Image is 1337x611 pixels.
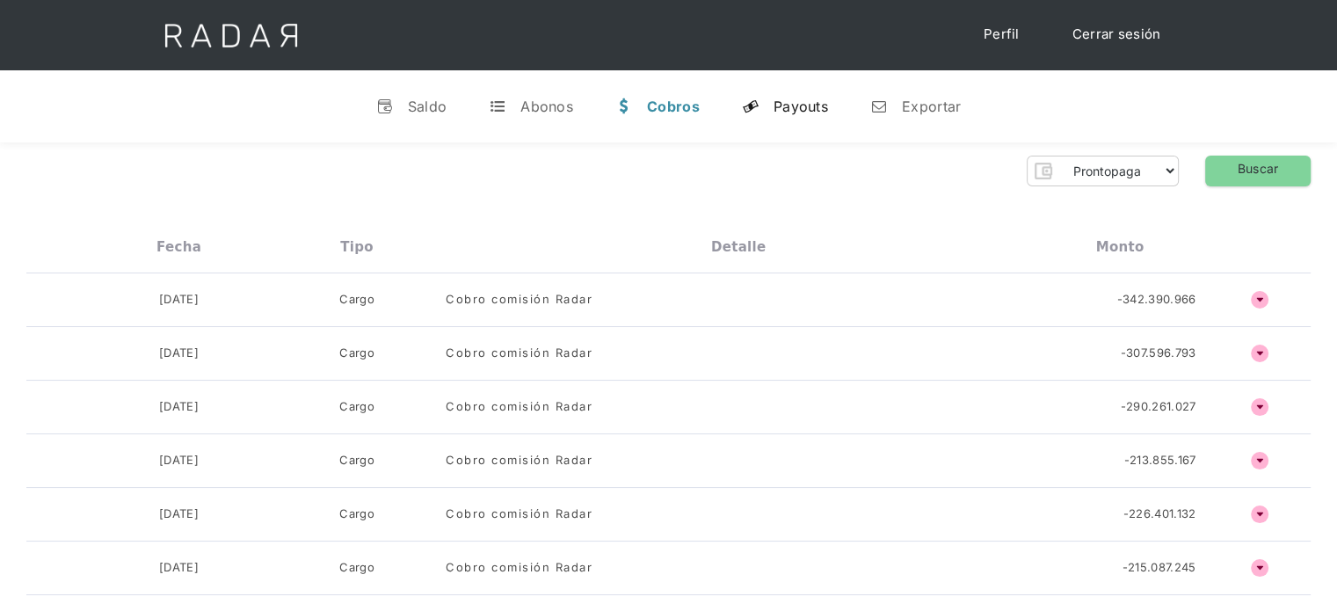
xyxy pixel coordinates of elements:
div: Cargo [339,291,374,309]
h4: ñ [1251,452,1268,469]
div: Payouts [774,98,828,115]
div: Cargo [339,398,374,416]
div: -307.596.793 [1121,345,1196,362]
div: n [870,98,888,115]
div: [DATE] [159,559,199,577]
div: y [742,98,759,115]
div: Cobros [647,98,700,115]
div: -215.087.245 [1123,559,1196,577]
div: -290.261.027 [1121,398,1196,416]
div: Cargo [339,345,374,362]
div: Saldo [408,98,447,115]
div: Monto [1096,239,1144,255]
div: Cobro comisión Radar [446,559,592,577]
div: -342.390.966 [1117,291,1196,309]
div: Cobro comisión Radar [446,506,592,523]
div: v [376,98,394,115]
div: [DATE] [159,452,199,469]
div: Tipo [340,239,374,255]
div: [DATE] [159,291,199,309]
div: w [615,98,633,115]
div: Detalle [711,239,766,255]
div: [DATE] [159,398,199,416]
div: Cobro comisión Radar [446,398,592,416]
div: [DATE] [159,345,199,362]
a: Buscar [1205,156,1311,186]
div: -213.855.167 [1124,452,1196,469]
h4: ñ [1251,559,1268,577]
a: Perfil [966,18,1037,52]
div: Cobro comisión Radar [446,345,592,362]
h4: ñ [1251,506,1268,523]
h4: ñ [1251,398,1268,416]
div: Cargo [339,452,374,469]
div: Abonos [520,98,573,115]
form: Form [1027,156,1179,186]
h4: ñ [1251,345,1268,362]
h4: ñ [1251,291,1268,309]
div: Cobro comisión Radar [446,452,592,469]
a: Cerrar sesión [1055,18,1179,52]
div: Cobro comisión Radar [446,291,592,309]
div: Cargo [339,506,374,523]
div: Exportar [902,98,961,115]
div: Cargo [339,559,374,577]
div: t [489,98,506,115]
div: Fecha [156,239,201,255]
div: [DATE] [159,506,199,523]
div: -226.401.132 [1123,506,1196,523]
